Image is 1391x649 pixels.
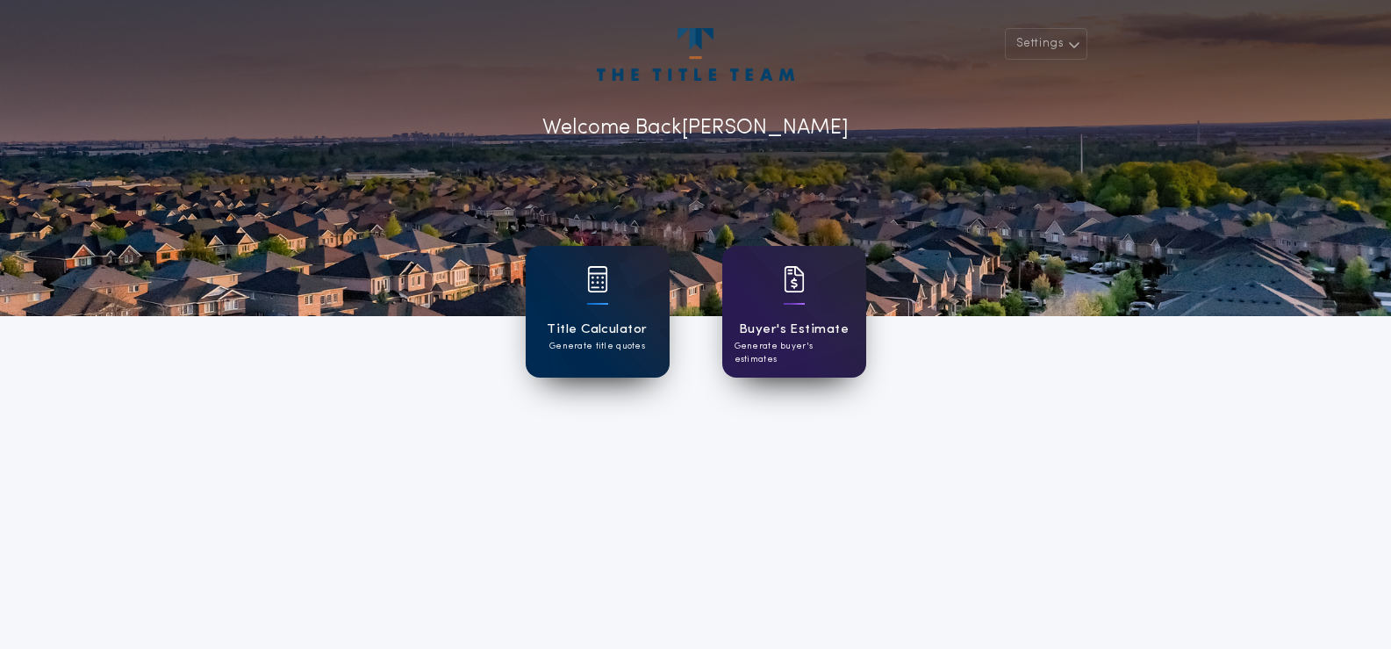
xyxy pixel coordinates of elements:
[547,320,647,340] h1: Title Calculator
[739,320,849,340] h1: Buyer's Estimate
[597,28,793,81] img: account-logo
[587,266,608,292] img: card icon
[722,246,866,378] a: card iconBuyer's EstimateGenerate buyer's estimates
[1005,28,1087,60] button: Settings
[784,266,805,292] img: card icon
[549,340,645,353] p: Generate title quotes
[542,112,849,144] p: Welcome Back [PERSON_NAME]
[526,246,670,378] a: card iconTitle CalculatorGenerate title quotes
[735,340,854,366] p: Generate buyer's estimates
